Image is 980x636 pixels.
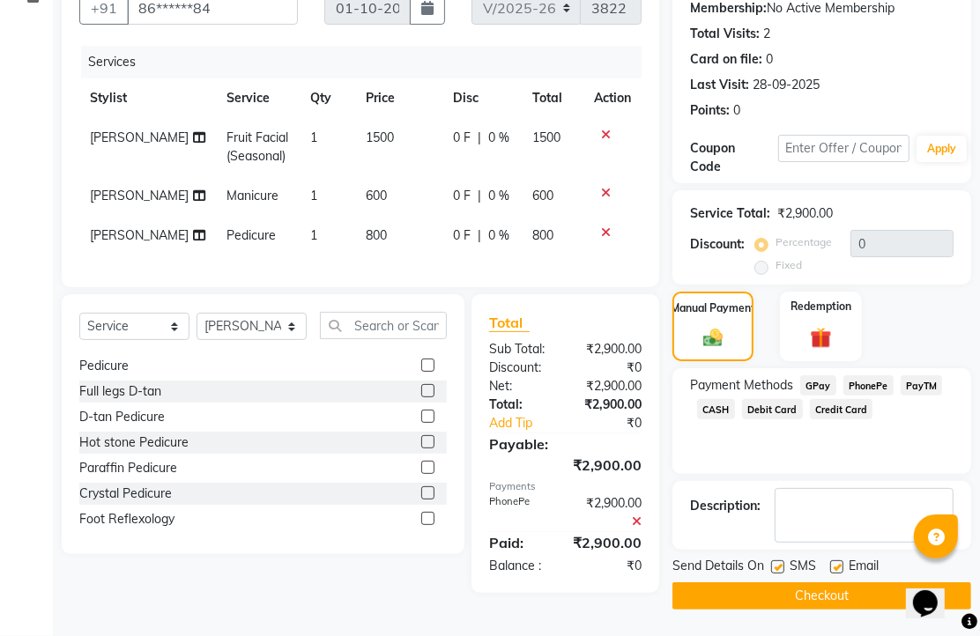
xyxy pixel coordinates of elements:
iframe: chat widget [906,566,962,618]
span: Fruit Facial (Seasonal) [226,129,288,164]
img: _gift.svg [804,325,838,351]
span: 600 [532,188,553,203]
a: Add Tip [476,414,580,433]
label: Manual Payment [671,300,755,316]
div: Full legs D-tan [79,382,161,401]
div: Payable: [476,433,655,455]
span: PhonePe [843,375,894,396]
span: [PERSON_NAME] [90,188,189,203]
input: Enter Offer / Coupon Code [778,135,910,162]
div: Balance : [476,557,566,575]
span: PayTM [901,375,943,396]
span: 600 [367,188,388,203]
span: Debit Card [742,399,803,419]
div: ₹2,900.00 [560,532,655,553]
span: Send Details On [672,557,764,579]
div: D-tan Pedicure [79,408,165,426]
th: Qty [300,78,355,118]
span: 0 % [488,187,509,205]
span: 1 [310,188,317,203]
span: 800 [532,227,553,243]
div: Service Total: [690,204,770,223]
div: Paraffin Pedicure [79,459,177,477]
span: | [478,226,481,245]
img: _cash.svg [697,327,729,350]
div: Points: [690,101,730,120]
span: SMS [790,557,816,579]
div: Foot Reflexology [79,510,174,529]
th: Action [583,78,642,118]
input: Search or Scan [320,312,447,339]
label: Redemption [791,299,851,314]
span: 0 % [488,129,509,147]
div: Discount: [690,235,745,254]
div: Discount: [476,359,566,377]
span: 1500 [532,129,561,145]
div: Total: [476,396,566,414]
div: Payments [489,479,642,494]
div: Crystal Pedicure [79,484,172,503]
div: Coupon Code [690,139,778,176]
div: PhonePe [476,494,566,531]
span: | [478,187,481,205]
div: ₹2,900.00 [566,377,656,396]
span: GPay [800,375,836,396]
div: Hot stone Pedicure [79,433,189,452]
span: | [478,129,481,147]
th: Disc [442,78,521,118]
span: Credit Card [810,399,873,419]
th: Stylist [79,78,216,118]
button: Checkout [672,582,971,610]
span: Total [489,314,530,332]
div: ₹0 [566,359,656,377]
span: 1500 [367,129,395,145]
div: 2 [763,25,770,43]
span: Payment Methods [690,376,793,395]
div: ₹0 [566,557,656,575]
span: Email [849,557,879,579]
label: Percentage [776,234,832,250]
span: 1 [310,129,317,145]
label: Fixed [776,257,802,273]
div: 28-09-2025 [753,76,820,94]
span: 0 F [453,226,471,245]
span: 800 [367,227,388,243]
div: Services [81,46,655,78]
div: ₹2,900.00 [566,340,656,359]
div: ₹2,900.00 [566,494,656,531]
span: [PERSON_NAME] [90,129,189,145]
div: Total Visits: [690,25,760,43]
div: Last Visit: [690,76,749,94]
div: ₹2,900.00 [777,204,833,223]
div: Paid: [476,532,560,553]
th: Total [522,78,583,118]
div: 0 [766,50,773,69]
div: 0 [733,101,740,120]
div: Card on file: [690,50,762,69]
div: ₹2,900.00 [476,455,655,476]
span: Manicure [226,188,278,203]
span: Pedicure [226,227,276,243]
span: [PERSON_NAME] [90,227,189,243]
div: Description: [690,497,761,515]
span: 1 [310,227,317,243]
div: ₹0 [580,414,655,433]
span: CASH [697,399,735,419]
th: Price [356,78,443,118]
span: 0 F [453,187,471,205]
button: Apply [917,136,967,162]
div: Sub Total: [476,340,566,359]
th: Service [216,78,301,118]
div: ₹2,900.00 [566,396,656,414]
span: 0 % [488,226,509,245]
span: 0 F [453,129,471,147]
div: Pedicure [79,357,129,375]
div: Net: [476,377,566,396]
